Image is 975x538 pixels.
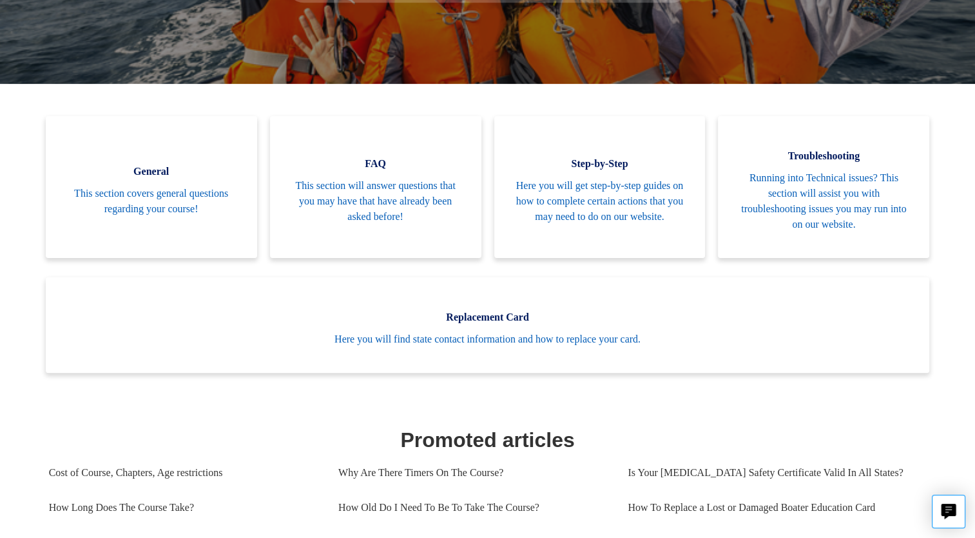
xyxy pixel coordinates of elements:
[628,455,917,490] a: Is Your [MEDICAL_DATA] Safety Certificate Valid In All States?
[270,116,481,258] a: FAQ This section will answer questions that you may have that have already been asked before!
[932,495,965,528] button: Live chat
[289,156,462,172] span: FAQ
[514,178,686,224] span: Here you will get step-by-step guides on how to complete certain actions that you may need to do ...
[338,490,608,525] a: How Old Do I Need To Be To Take The Course?
[494,116,706,258] a: Step-by-Step Here you will get step-by-step guides on how to complete certain actions that you ma...
[65,310,911,325] span: Replacement Card
[46,277,930,373] a: Replacement Card Here you will find state contact information and how to replace your card.
[49,424,927,455] h1: Promoted articles
[718,116,929,258] a: Troubleshooting Running into Technical issues? This section will assist you with troubleshooting ...
[65,186,238,217] span: This section covers general questions regarding your course!
[628,490,917,525] a: How To Replace a Lost or Damaged Boater Education Card
[737,170,910,232] span: Running into Technical issues? This section will assist you with troubleshooting issues you may r...
[49,490,319,525] a: How Long Does The Course Take?
[737,148,910,164] span: Troubleshooting
[514,156,686,172] span: Step-by-Step
[289,178,462,224] span: This section will answer questions that you may have that have already been asked before!
[65,164,238,179] span: General
[338,455,608,490] a: Why Are There Timers On The Course?
[49,455,319,490] a: Cost of Course, Chapters, Age restrictions
[46,116,257,258] a: General This section covers general questions regarding your course!
[65,332,911,347] span: Here you will find state contact information and how to replace your card.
